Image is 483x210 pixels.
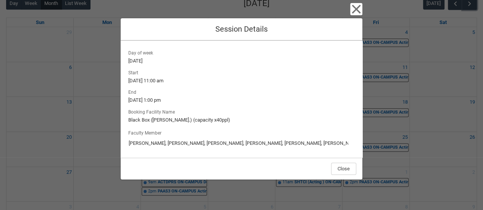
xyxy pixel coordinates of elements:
[128,48,156,56] span: Day of week
[128,116,355,124] lightning-formatted-text: Black Box ([PERSON_NAME].) (capacity x40ppl)
[331,163,356,175] button: Close
[128,77,355,85] lightning-formatted-text: [DATE] 11:00 am
[128,87,139,96] span: End
[215,24,268,34] span: Session Details
[350,3,362,15] button: Close
[128,57,355,65] lightning-formatted-text: [DATE]
[128,96,355,104] lightning-formatted-text: [DATE] 1:00 pm
[128,107,178,115] span: Booking Facility Name
[128,128,165,136] label: Faculty Member
[128,68,141,76] span: Start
